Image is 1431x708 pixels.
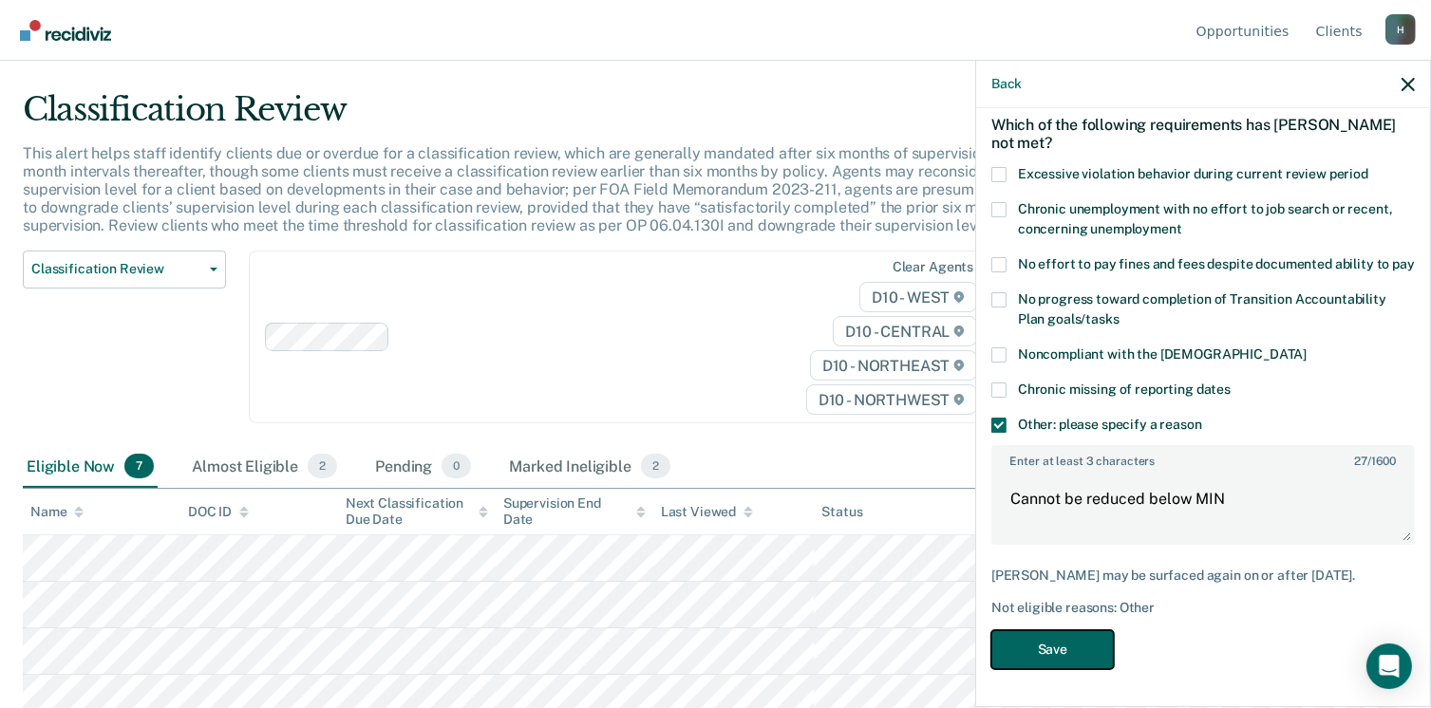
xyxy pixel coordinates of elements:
[308,454,337,478] span: 2
[371,446,475,488] div: Pending
[893,259,973,275] div: Clear agents
[833,316,977,346] span: D10 - CENTRAL
[1354,455,1396,468] span: / 1600
[31,261,202,277] span: Classification Review
[859,282,977,312] span: D10 - WEST
[1018,382,1231,397] span: Chronic missing of reporting dates
[1354,455,1367,468] span: 27
[23,144,1083,235] p: This alert helps staff identify clients due or overdue for a classification review, which are gen...
[821,504,862,520] div: Status
[993,473,1413,543] textarea: Cannot be reduced below MIN
[993,447,1413,468] label: Enter at least 3 characters
[23,90,1096,144] div: Classification Review
[661,504,753,520] div: Last Viewed
[810,350,977,381] span: D10 - NORTHEAST
[991,101,1415,167] div: Which of the following requirements has [PERSON_NAME] not met?
[991,630,1114,669] button: Save
[1018,166,1368,181] span: Excessive violation behavior during current review period
[1018,256,1415,271] span: No effort to pay fines and fees despite documented ability to pay
[503,495,646,528] div: Supervision End Date
[1385,14,1416,45] div: H
[30,504,84,520] div: Name
[188,446,341,488] div: Almost Eligible
[1018,201,1393,236] span: Chronic unemployment with no effort to job search or recent, concerning unemployment
[991,76,1022,92] button: Back
[346,495,488,528] div: Next Classification Due Date
[991,600,1415,616] div: Not eligible reasons: Other
[641,454,670,478] span: 2
[1366,643,1412,689] div: Open Intercom Messenger
[124,454,154,478] span: 7
[1018,417,1202,432] span: Other: please specify a reason
[20,20,111,41] img: Recidiviz
[23,446,158,488] div: Eligible Now
[188,504,249,520] div: DOC ID
[1018,346,1307,362] span: Noncompliant with the [DEMOGRAPHIC_DATA]
[505,446,674,488] div: Marked Ineligible
[1385,14,1416,45] button: Profile dropdown button
[442,454,471,478] span: 0
[1018,291,1386,326] span: No progress toward completion of Transition Accountability Plan goals/tasks
[991,568,1415,584] div: [PERSON_NAME] may be surfaced again on or after [DATE].
[806,384,977,415] span: D10 - NORTHWEST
